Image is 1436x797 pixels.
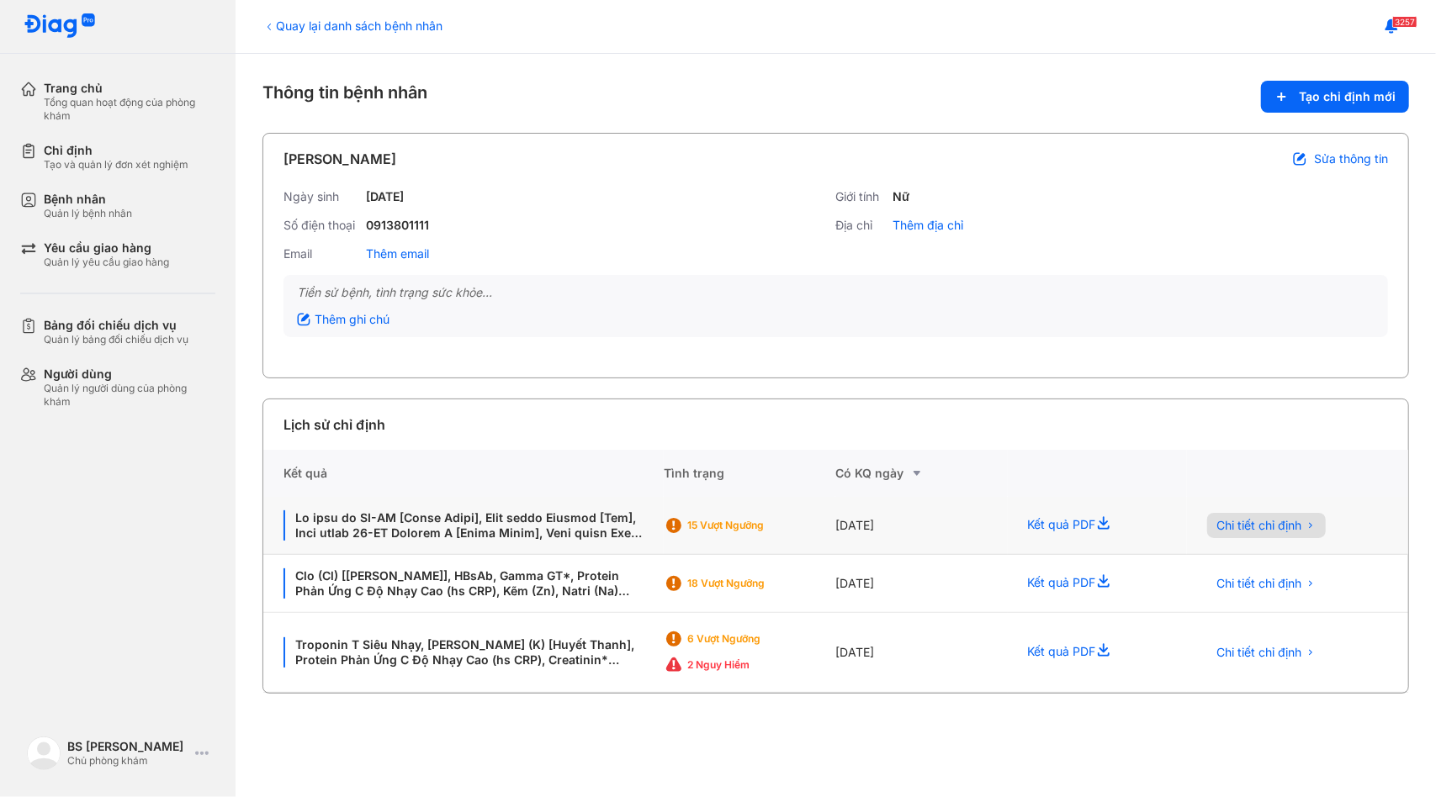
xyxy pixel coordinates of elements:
div: 18 Vượt ngưỡng [687,577,822,590]
span: 3257 [1392,16,1417,28]
div: Quản lý người dùng của phòng khám [44,382,215,409]
div: Nữ [893,189,910,204]
span: Chi tiết chỉ định [1217,645,1302,660]
div: Chủ phòng khám [67,754,188,768]
div: Tạo và quản lý đơn xét nghiệm [44,158,188,172]
div: Tiền sử bệnh, tình trạng sức khỏe... [297,285,1375,300]
div: Yêu cầu giao hàng [44,240,169,256]
button: Tạo chỉ định mới [1261,81,1409,113]
span: Tạo chỉ định mới [1299,89,1396,104]
span: Sửa thông tin [1314,151,1388,166]
div: 15 Vượt ngưỡng [687,519,822,532]
div: [DATE] [835,613,1007,693]
div: Thêm email [366,246,429,261]
div: Thêm địa chỉ [893,218,964,233]
div: Lo ipsu do SI-AM [Conse Adipi], Elit seddo Eiusmod [Tem], Inci utlab 26-ET Dolorem A [Enima Minim... [283,510,644,541]
button: Chi tiết chỉ định [1207,640,1326,665]
div: 0913801111 [366,218,429,233]
div: Kết quả PDF [1008,613,1187,693]
span: Chi tiết chỉ định [1217,518,1302,533]
div: Tình trạng [664,450,835,497]
div: Thêm ghi chú [297,312,389,327]
div: Kết quả PDF [1008,497,1187,555]
div: [DATE] [835,555,1007,613]
div: Chỉ định [44,143,188,158]
div: Số điện thoại [283,218,359,233]
div: [PERSON_NAME] [283,149,396,169]
div: [DATE] [835,497,1007,555]
div: Ngày sinh [283,189,359,204]
div: Quản lý bảng đối chiếu dịch vụ [44,333,188,346]
button: Chi tiết chỉ định [1207,513,1326,538]
div: Tổng quan hoạt động của phòng khám [44,96,215,123]
div: Kết quả PDF [1008,555,1187,613]
div: Bảng đối chiếu dịch vụ [44,318,188,333]
div: Có KQ ngày [835,463,1007,483]
div: Clo (Cl) [[PERSON_NAME]], HBsAb, Gamma GT*, Protein Phản Ứng C Độ Nhạy Cao (hs CRP), Kẽm (Zn), Na... [283,568,644,599]
div: Quản lý yêu cầu giao hàng [44,256,169,269]
div: [DATE] [366,189,404,204]
div: Quay lại danh sách bệnh nhân [262,17,442,34]
span: Chi tiết chỉ định [1217,576,1302,591]
div: Địa chỉ [836,218,887,233]
div: Thông tin bệnh nhân [262,81,1409,113]
img: logo [27,736,61,770]
div: BS [PERSON_NAME] [67,739,188,754]
div: 2 Nguy hiểm [687,658,822,672]
img: logo [24,13,96,40]
div: 6 Vượt ngưỡng [687,632,822,646]
div: Lịch sử chỉ định [283,414,385,435]
div: Troponin T Siêu Nhạy, [PERSON_NAME] (K) [Huyết Thanh], Protein Phản Ứng C Độ Nhạy Cao (hs CRP), C... [283,637,644,668]
div: Bệnh nhân [44,192,132,207]
div: Trang chủ [44,81,215,96]
div: Quản lý bệnh nhân [44,207,132,220]
div: Email [283,246,359,261]
div: Kết quả [263,450,664,497]
button: Chi tiết chỉ định [1207,571,1326,596]
div: Giới tính [836,189,887,204]
div: Người dùng [44,367,215,382]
